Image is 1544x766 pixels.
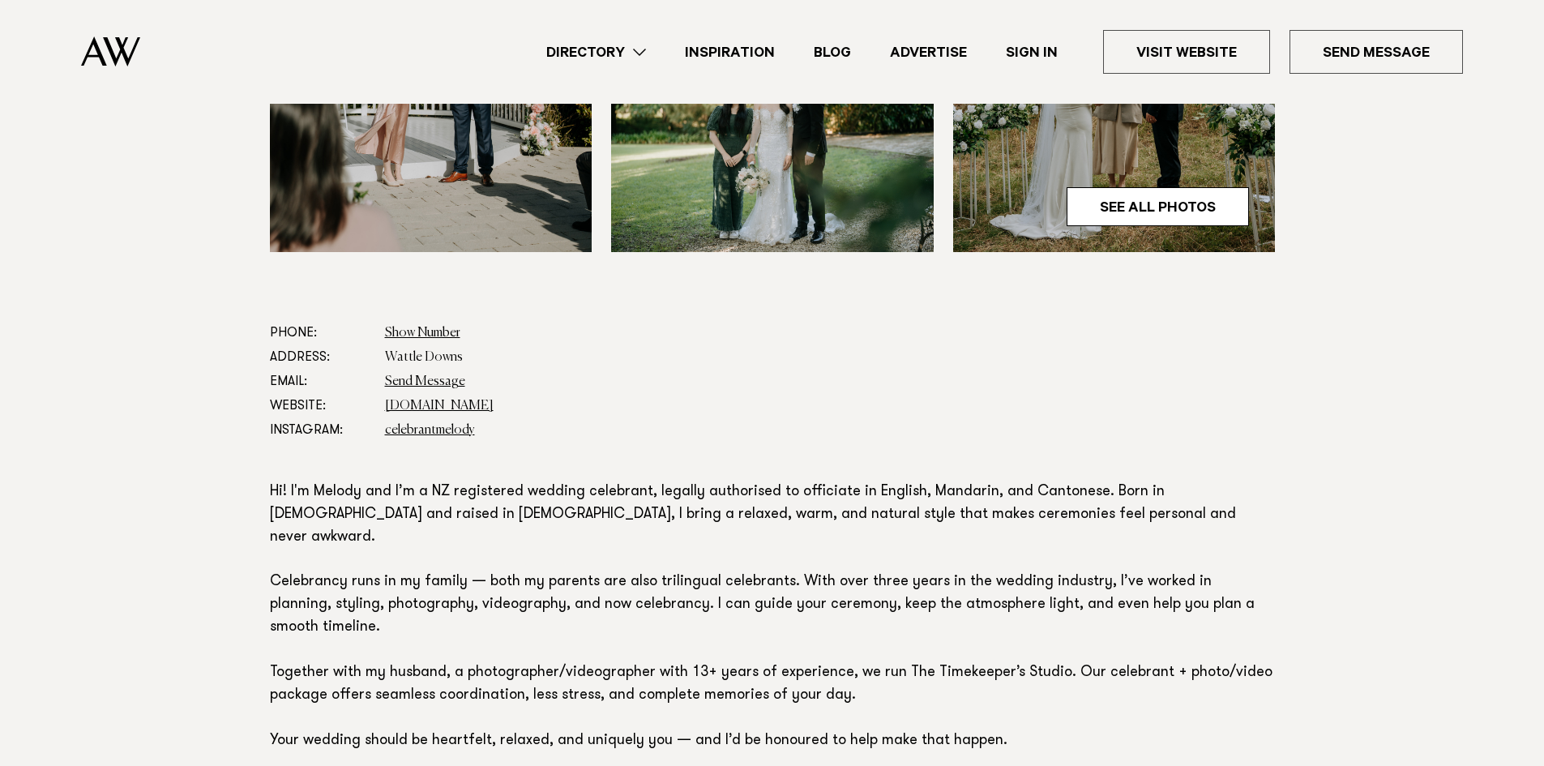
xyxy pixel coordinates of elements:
[385,400,494,413] a: [DOMAIN_NAME]
[270,370,372,394] dt: Email:
[870,41,986,63] a: Advertise
[1103,30,1270,74] a: Visit Website
[270,418,372,443] dt: Instagram:
[385,375,465,388] a: Send Message
[665,41,794,63] a: Inspiration
[1067,187,1249,226] a: See All Photos
[385,424,475,437] a: celebrantmelody
[527,41,665,63] a: Directory
[270,481,1275,753] p: Hi! I'm Melody and I’m a NZ registered wedding celebrant, legally authorised to officiate in Engl...
[1290,30,1463,74] a: Send Message
[385,327,460,340] a: Show Number
[270,321,372,345] dt: Phone:
[385,345,1275,370] dd: Wattle Downs
[81,36,140,66] img: Auckland Weddings Logo
[986,41,1077,63] a: Sign In
[270,394,372,418] dt: Website:
[794,41,870,63] a: Blog
[270,345,372,370] dt: Address:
